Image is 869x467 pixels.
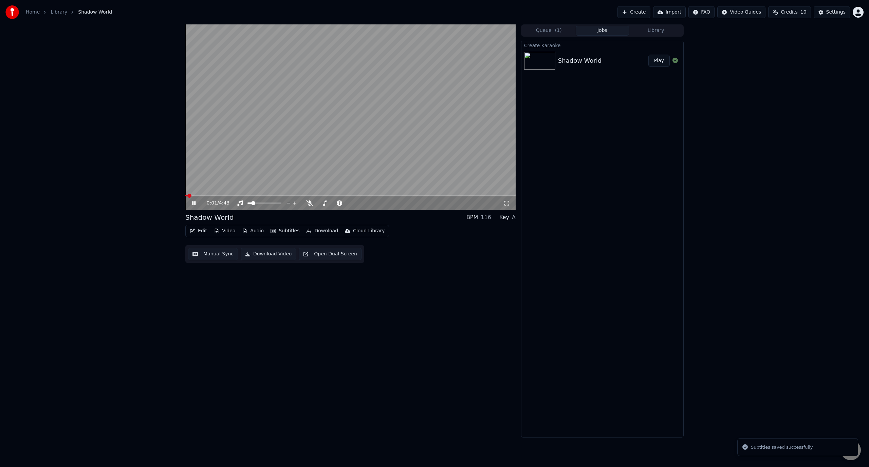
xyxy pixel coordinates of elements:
[299,248,362,260] button: Open Dual Screen
[26,9,112,16] nav: breadcrumb
[629,26,683,36] button: Library
[781,9,797,16] span: Credits
[576,26,629,36] button: Jobs
[717,6,765,18] button: Video Guides
[558,56,602,65] div: Shadow World
[207,200,217,207] span: 0:01
[185,213,234,222] div: Shadow World
[219,200,229,207] span: 4:43
[751,444,813,451] div: Subtitles saved successfully
[826,9,846,16] div: Settings
[211,226,238,236] button: Video
[466,213,478,221] div: BPM
[653,6,686,18] button: Import
[522,26,576,36] button: Queue
[207,200,223,207] div: /
[78,9,112,16] span: Shadow World
[353,228,385,234] div: Cloud Library
[481,213,491,221] div: 116
[239,226,266,236] button: Audio
[5,5,19,19] img: youka
[800,9,807,16] span: 10
[241,248,296,260] button: Download Video
[814,6,850,18] button: Settings
[303,226,341,236] button: Download
[617,6,650,18] button: Create
[688,6,715,18] button: FAQ
[188,248,238,260] button: Manual Sync
[268,226,302,236] button: Subtitles
[499,213,509,221] div: Key
[51,9,67,16] a: Library
[26,9,40,16] a: Home
[512,213,516,221] div: A
[768,6,811,18] button: Credits10
[187,226,210,236] button: Edit
[555,27,562,34] span: ( 1 )
[521,41,683,49] div: Create Karaoke
[648,55,670,67] button: Play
